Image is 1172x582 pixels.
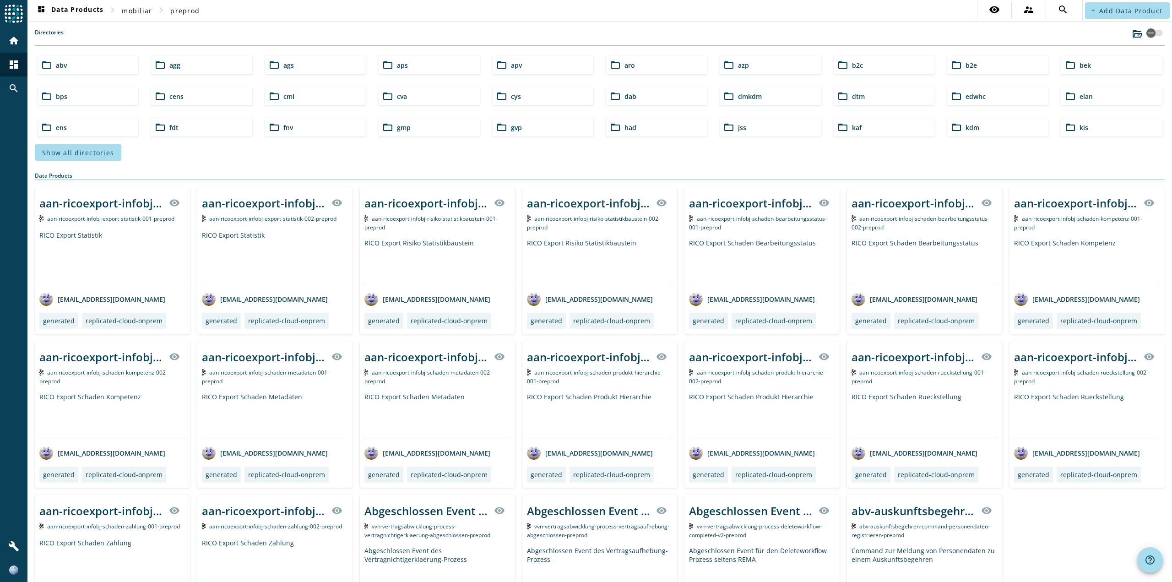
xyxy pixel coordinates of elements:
mat-icon: visibility [494,505,505,516]
div: aan-ricoexport-infobj-schaden-zahlung-001-_stage_ [39,503,163,518]
div: RICO Export Schaden Produkt Hierarchie [689,392,835,439]
mat-icon: chevron_right [107,5,118,16]
mat-icon: visibility [989,4,1000,15]
img: avatar [1014,292,1028,306]
mat-icon: visibility [169,351,180,362]
img: spoud-logo.svg [5,5,23,23]
div: aan-ricoexport-infobj-schaden-produkt-hierarchie-002-_stage_ [689,349,813,364]
img: Kafka Topic: aan-ricoexport-infobj-schaden-produkt-hierarchie-002-preprod [689,369,693,375]
span: fnv [283,123,293,132]
mat-icon: folder_open [1065,91,1076,102]
mat-icon: folder_open [155,91,166,102]
mat-icon: visibility [494,351,505,362]
mat-icon: search [8,83,19,94]
div: generated [206,316,237,325]
span: dtm [852,92,865,101]
span: Kafka Topic: aan-ricoexport-infobj-schaden-kompetenz-002-preprod [39,369,168,385]
mat-icon: visibility [981,505,992,516]
div: [EMAIL_ADDRESS][DOMAIN_NAME] [1014,292,1140,306]
div: RICO Export Schaden Produkt Hierarchie [527,392,673,439]
span: Kafka Topic: aan-ricoexport-infobj-schaden-bearbeitungsstatus-002-preprod [852,215,989,231]
div: aan-ricoexport-infobj-schaden-rueckstellung-002-_stage_ [1014,349,1138,364]
span: dmkdm [738,92,762,101]
mat-icon: folder_open [41,91,52,102]
mat-icon: folder_open [155,60,166,71]
mat-icon: folder_open [269,122,280,133]
div: aan-ricoexport-infobj-risiko-statistikbaustein-001-_stage_ [364,196,488,211]
span: aps [397,61,408,70]
mat-icon: visibility [331,351,342,362]
div: RICO Export Schaden Rueckstellung [852,392,998,439]
mat-icon: visibility [331,505,342,516]
mat-icon: folder_open [837,60,848,71]
mat-icon: visibility [169,197,180,208]
span: fdt [169,123,179,132]
mat-icon: supervisor_account [1023,4,1034,15]
div: replicated-cloud-onprem [573,470,650,479]
img: Kafka Topic: aan-ricoexport-infobj-export-statistik-002-preprod [202,215,206,222]
div: RICO Export Statistik [39,231,185,285]
div: replicated-cloud-onprem [735,316,812,325]
div: [EMAIL_ADDRESS][DOMAIN_NAME] [689,292,815,306]
div: replicated-cloud-onprem [411,470,488,479]
div: replicated-cloud-onprem [86,470,163,479]
mat-icon: build [8,541,19,552]
span: dab [624,92,636,101]
span: kdm [966,123,979,132]
span: cml [283,92,294,101]
img: avatar [1014,446,1028,460]
span: kaf [852,123,862,132]
div: aan-ricoexport-infobj-schaden-produkt-hierarchie-001-_stage_ [527,349,651,364]
img: Kafka Topic: aan-ricoexport-infobj-schaden-zahlung-001-preprod [39,523,43,529]
img: avatar [39,446,53,460]
div: RICO Export Schaden Rueckstellung [1014,392,1160,439]
div: [EMAIL_ADDRESS][DOMAIN_NAME] [852,292,977,306]
div: aan-ricoexport-infobj-schaden-metadaten-002-_stage_ [364,349,488,364]
mat-icon: folder_open [269,60,280,71]
img: avatar [852,292,865,306]
mat-icon: folder_open [610,91,621,102]
mat-icon: folder_open [951,60,962,71]
div: generated [1018,470,1049,479]
img: Kafka Topic: aan-ricoexport-infobj-export-statistik-001-preprod [39,215,43,222]
span: Kafka Topic: aan-ricoexport-infobj-schaden-rueckstellung-002-preprod [1014,369,1148,385]
mat-icon: help_outline [1145,555,1156,566]
div: [EMAIL_ADDRESS][DOMAIN_NAME] [202,292,328,306]
div: [EMAIL_ADDRESS][DOMAIN_NAME] [852,446,977,460]
div: RICO Export Risiko Statistikbaustein [527,239,673,285]
img: avatar [202,446,216,460]
div: aan-ricoexport-infobj-schaden-kompetenz-002-_stage_ [39,349,163,364]
span: abv [56,61,67,70]
mat-icon: visibility [1144,351,1155,362]
img: Kafka Topic: vvn-vertragsabwicklung-process-vertragsaufhebung-abgeschlossen-preprod [527,523,531,529]
img: Kafka Topic: aan-ricoexport-infobj-risiko-statistikbaustein-002-preprod [527,215,531,222]
mat-icon: folder_open [41,122,52,133]
div: RICO Export Schaden Kompetenz [39,392,185,439]
label: Directories [35,28,64,45]
span: aro [624,61,635,70]
div: [EMAIL_ADDRESS][DOMAIN_NAME] [364,292,490,306]
div: replicated-cloud-onprem [1060,470,1137,479]
span: ens [56,123,67,132]
img: Kafka Topic: aan-ricoexport-infobj-schaden-bearbeitungsstatus-002-preprod [852,215,856,222]
img: Kafka Topic: aan-ricoexport-infobj-schaden-rueckstellung-002-preprod [1014,369,1018,375]
div: aan-ricoexport-infobj-schaden-kompetenz-001-_stage_ [1014,196,1138,211]
div: replicated-cloud-onprem [898,316,975,325]
mat-icon: folder_open [951,91,962,102]
mat-icon: folder_open [496,122,507,133]
mat-icon: visibility [819,505,830,516]
mat-icon: visibility [656,197,667,208]
mat-icon: visibility [169,505,180,516]
button: Add Data Product [1085,2,1170,19]
button: preprod [167,2,203,19]
img: Kafka Topic: abv-auskunftsbegehren-command-personendaten-registrieren-preprod [852,523,856,529]
div: generated [43,470,75,479]
span: bek [1080,61,1091,70]
div: [EMAIL_ADDRESS][DOMAIN_NAME] [689,446,815,460]
div: [EMAIL_ADDRESS][DOMAIN_NAME] [39,446,165,460]
span: kis [1080,123,1088,132]
button: Show all directories [35,144,121,161]
div: RICO Export Schaden Bearbeitungsstatus [852,239,998,285]
img: Kafka Topic: vvn-vertragsabwicklung-process-vertragnichtigerklaerung-abgeschlossen-preprod [364,523,369,529]
mat-icon: folder_open [41,60,52,71]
